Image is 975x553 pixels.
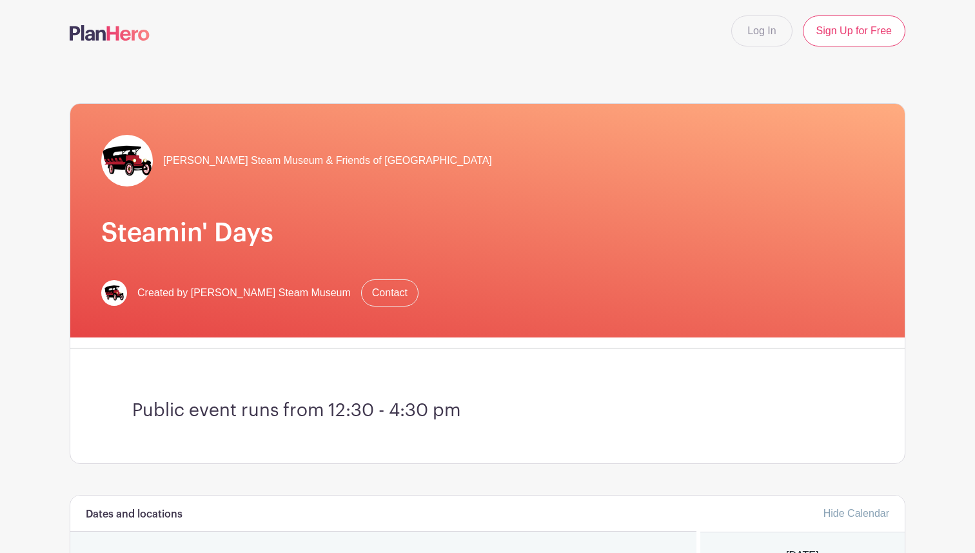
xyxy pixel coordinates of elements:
[101,280,127,306] img: FINAL_LOGOS-15.jpg
[101,135,153,186] img: FINAL_LOGOS-15.jpg
[86,508,182,521] h6: Dates and locations
[361,279,419,307] a: Contact
[70,25,150,41] img: logo-507f7623f17ff9eddc593b1ce0a138ce2505c220e1c5a4e2b4648c50719b7d32.svg
[132,400,843,422] h3: Public event runs from 12:30 - 4:30 pm
[163,153,492,168] span: [PERSON_NAME] Steam Museum & Friends of [GEOGRAPHIC_DATA]
[803,15,905,46] a: Sign Up for Free
[137,285,351,301] span: Created by [PERSON_NAME] Steam Museum
[731,15,792,46] a: Log In
[101,217,874,248] h1: Steamin' Days
[823,508,889,519] a: Hide Calendar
